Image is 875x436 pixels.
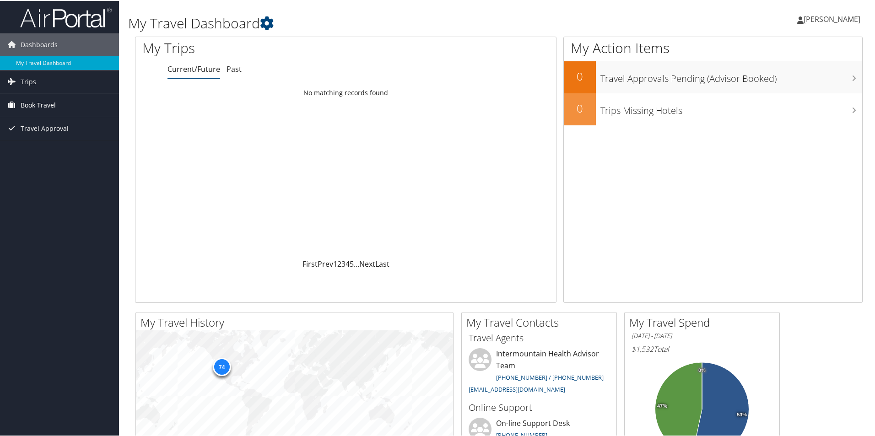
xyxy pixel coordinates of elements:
[564,68,596,83] h2: 0
[698,367,706,372] tspan: 0%
[469,400,610,413] h3: Online Support
[135,84,556,100] td: No matching records found
[142,38,374,57] h1: My Trips
[629,314,779,329] h2: My Travel Spend
[212,357,231,375] div: 74
[496,372,604,381] a: [PHONE_NUMBER] / [PHONE_NUMBER]
[564,60,862,92] a: 0Travel Approvals Pending (Advisor Booked)
[600,67,862,84] h3: Travel Approvals Pending (Advisor Booked)
[21,32,58,55] span: Dashboards
[737,411,747,417] tspan: 53%
[341,258,346,268] a: 3
[302,258,318,268] a: First
[464,347,614,396] li: Intermountain Health Advisor Team
[632,331,772,339] h6: [DATE] - [DATE]
[318,258,333,268] a: Prev
[657,403,667,408] tspan: 47%
[466,314,616,329] h2: My Travel Contacts
[632,343,654,353] span: $1,532
[167,63,220,73] a: Current/Future
[346,258,350,268] a: 4
[128,13,622,32] h1: My Travel Dashboard
[20,6,112,27] img: airportal-logo.png
[564,100,596,115] h2: 0
[21,116,69,139] span: Travel Approval
[375,258,389,268] a: Last
[227,63,242,73] a: Past
[21,93,56,116] span: Book Travel
[564,38,862,57] h1: My Action Items
[469,384,565,393] a: [EMAIL_ADDRESS][DOMAIN_NAME]
[564,92,862,124] a: 0Trips Missing Hotels
[354,258,359,268] span: …
[469,331,610,344] h3: Travel Agents
[21,70,36,92] span: Trips
[333,258,337,268] a: 1
[804,13,860,23] span: [PERSON_NAME]
[797,5,870,32] a: [PERSON_NAME]
[337,258,341,268] a: 2
[600,99,862,116] h3: Trips Missing Hotels
[350,258,354,268] a: 5
[140,314,453,329] h2: My Travel History
[632,343,772,353] h6: Total
[359,258,375,268] a: Next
